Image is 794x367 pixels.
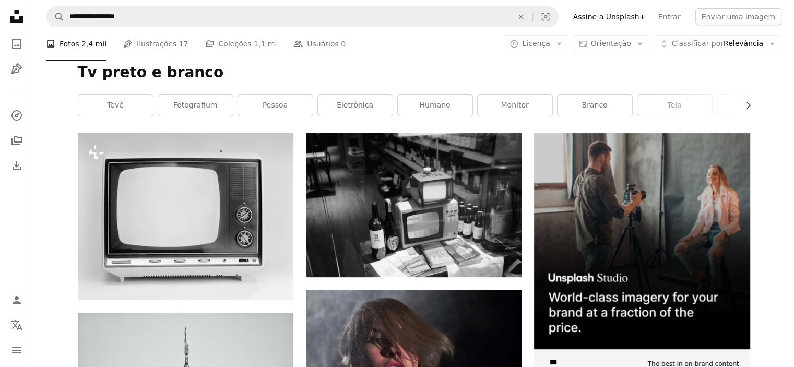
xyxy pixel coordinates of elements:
[123,27,188,61] a: Ilustrações 17
[6,130,27,151] a: Coleções
[158,95,233,116] a: fotografium
[306,133,522,277] img: um forno de micro-ondas e garrafas de álcool
[78,95,153,116] a: tevê
[306,200,522,210] a: um forno de micro-ondas e garrafas de álcool
[6,33,27,54] a: Fotos
[522,39,550,48] span: Licença
[78,133,293,300] img: Uma foto em preto e branco de uma TV antiga
[695,8,781,25] button: Enviar uma imagem
[637,95,712,116] a: tela
[318,95,393,116] a: eletrônica
[651,8,686,25] a: Entrar
[654,35,781,52] button: Classificar porRelevância
[6,155,27,176] a: Histórico de downloads
[504,35,568,52] button: Licença
[6,290,27,311] a: Entrar / Cadastrar-se
[6,340,27,361] button: Menu
[179,38,188,50] span: 17
[6,315,27,336] button: Idioma
[46,7,64,27] button: Pesquise na Unsplash
[672,39,724,48] span: Classificar por
[591,39,631,48] span: Orientação
[238,95,313,116] a: pessoa
[78,212,293,221] a: Uma foto em preto e branco de uma TV antiga
[573,35,649,52] button: Orientação
[672,39,763,49] span: Relevância
[717,95,792,116] a: preto
[46,6,559,27] form: Pesquise conteúdo visual em todo o site
[254,38,277,50] span: 1,1 mi
[293,27,346,61] a: Usuários 0
[567,8,652,25] a: Assine a Unsplash+
[534,133,750,349] img: file-1715651741414-859baba4300dimage
[558,95,632,116] a: Branco
[398,95,472,116] a: humano
[739,95,750,116] button: rolar lista para a direita
[6,6,27,29] a: Início — Unsplash
[341,38,346,50] span: 0
[6,105,27,126] a: Explorar
[205,27,277,61] a: Coleções 1,1 mi
[6,58,27,79] a: Ilustrações
[78,63,750,82] h1: Tv preto e branco
[478,95,552,116] a: monitor
[533,7,558,27] button: Pesquisa visual
[509,7,532,27] button: Limpar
